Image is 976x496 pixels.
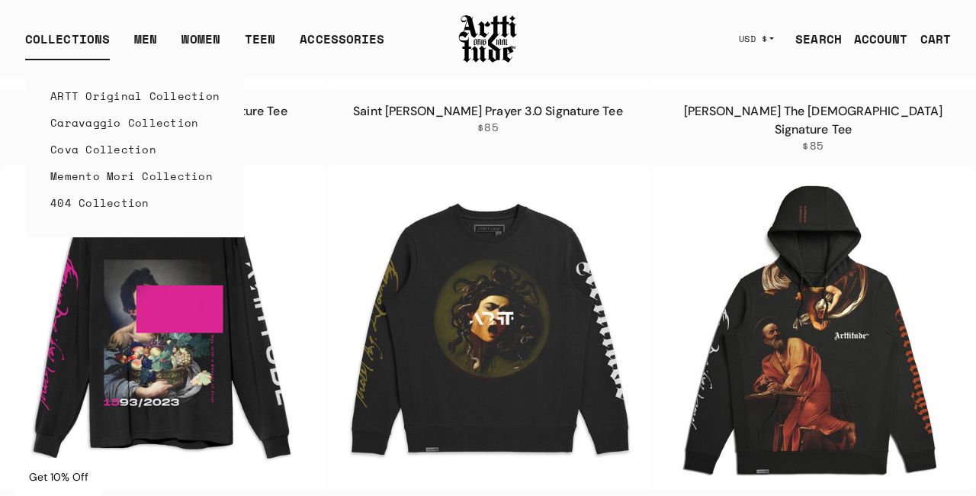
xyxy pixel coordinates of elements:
[13,30,396,60] ul: Main navigation
[783,24,842,54] a: SEARCH
[326,166,650,490] a: Medusa Classic CrewneckMedusa Classic Crewneck
[842,24,908,54] a: ACCOUNT
[651,166,975,490] a: Saint Matthew Signature HoodieSaint Matthew Signature Hoodie
[457,13,518,65] img: Arttitude
[25,30,110,60] div: COLLECTIONS
[326,166,650,490] img: Medusa Classic Crewneck
[920,30,951,48] div: CART
[29,470,88,484] span: Get 10% Off
[802,139,823,153] span: $85
[908,24,951,54] a: Open cart
[1,166,325,490] img: Boy with a Basket of Fruit L/S Tee - Black
[477,121,499,134] span: $85
[50,109,220,136] a: Caravaggio Collection
[245,30,275,60] a: TEEN
[50,82,220,109] a: ARTT Original Collection
[50,163,220,189] a: Memento Mori Collection
[50,189,220,216] a: 404 Collection
[50,136,220,163] a: Cova Collection
[1,166,325,490] a: Boy with a Basket of Fruit L/S Tee - BlackBoy with a Basket of Fruit L/S Tee - Black
[651,166,975,490] img: Saint Matthew Signature Hoodie
[730,22,784,56] button: USD $
[15,458,102,496] div: Get 10% Off
[300,30,384,60] div: ACCESSORIES
[353,103,622,119] a: Saint [PERSON_NAME] Prayer 3.0 Signature Tee
[684,103,943,137] a: [PERSON_NAME] The [DEMOGRAPHIC_DATA] Signature Tee
[134,30,157,60] a: MEN
[739,33,768,45] span: USD $
[181,30,220,60] a: WOMEN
